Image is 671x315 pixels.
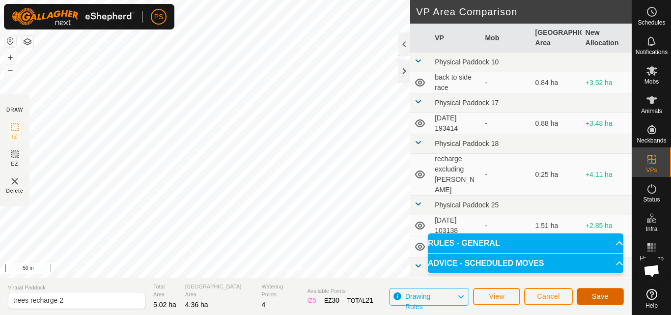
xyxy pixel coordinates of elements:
td: +4.11 ha [582,154,632,196]
span: Help [645,303,658,309]
span: 21 [365,296,373,304]
span: [GEOGRAPHIC_DATA] Area [185,283,254,299]
span: RULES - GENERAL [428,239,500,247]
td: [DATE] 103138 [431,215,481,236]
h2: VP Area Comparison [416,6,632,18]
span: EZ [11,160,19,168]
td: 0.01 ha [531,277,582,297]
td: +2.85 ha [582,215,632,236]
div: IZ [307,295,316,306]
div: TOTAL [347,295,373,306]
td: 1.51 ha [531,215,582,236]
td: +3.48 ha [582,113,632,134]
span: IZ [12,133,18,141]
span: 30 [332,296,339,304]
th: Mob [481,24,531,53]
span: Schedules [638,20,665,26]
button: – [4,64,16,76]
div: - [485,221,527,231]
td: [DATE] 193414 [431,113,481,134]
span: Heatmap [640,256,664,261]
img: VP [9,175,21,187]
td: +3.52 ha [582,72,632,93]
button: View [473,288,520,305]
span: Available Points [307,287,373,295]
th: New Allocation [582,24,632,53]
span: Physical Paddock 25 [435,201,499,209]
button: Cancel [524,288,573,305]
span: Drawing Rules [405,292,430,311]
td: 0.88 ha [531,113,582,134]
td: recharge excluding [PERSON_NAME] [431,154,481,196]
div: - [485,170,527,180]
td: +4.35 ha [582,277,632,297]
div: - [485,78,527,88]
div: - [485,118,527,129]
button: + [4,52,16,63]
span: Physical Paddock 10 [435,58,499,66]
a: Contact Us [326,265,355,274]
span: 5 [312,296,316,304]
p-accordion-header: RULES - GENERAL [428,233,623,253]
button: Reset Map [4,35,16,47]
button: Map Layers [22,36,33,48]
td: back to side race [431,72,481,93]
span: Physical Paddock 18 [435,140,499,147]
span: View [489,292,504,300]
div: DRAW [6,106,23,114]
span: PS [154,12,164,22]
span: Neckbands [637,138,666,143]
a: Help [632,285,671,313]
a: Privacy Policy [277,265,314,274]
span: Status [643,197,660,202]
span: ADVICE - SCHEDULED MOVES [428,259,544,267]
span: Watering Points [261,283,299,299]
div: Open chat [637,256,667,286]
th: [GEOGRAPHIC_DATA] Area [531,24,582,53]
span: Virtual Paddock [8,284,145,292]
span: 5.02 ha [153,301,176,309]
span: Animals [641,108,662,114]
td: 0.25 ha [531,154,582,196]
span: 4 [261,301,265,309]
span: Delete [6,187,24,195]
span: Physical Paddock 17 [435,99,499,107]
span: Notifications [636,49,668,55]
span: Infra [645,226,657,232]
td: 0.84 ha [531,72,582,93]
td: 29 0 0 [431,277,481,297]
th: VP [431,24,481,53]
span: Mobs [644,79,659,85]
div: EZ [324,295,339,306]
button: Save [577,288,624,305]
span: Total Area [153,283,177,299]
span: VPs [646,167,657,173]
span: 4.36 ha [185,301,208,309]
img: Gallagher Logo [12,8,135,26]
span: Save [592,292,609,300]
span: Cancel [537,292,560,300]
p-accordion-header: ADVICE - SCHEDULED MOVES [428,254,623,273]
